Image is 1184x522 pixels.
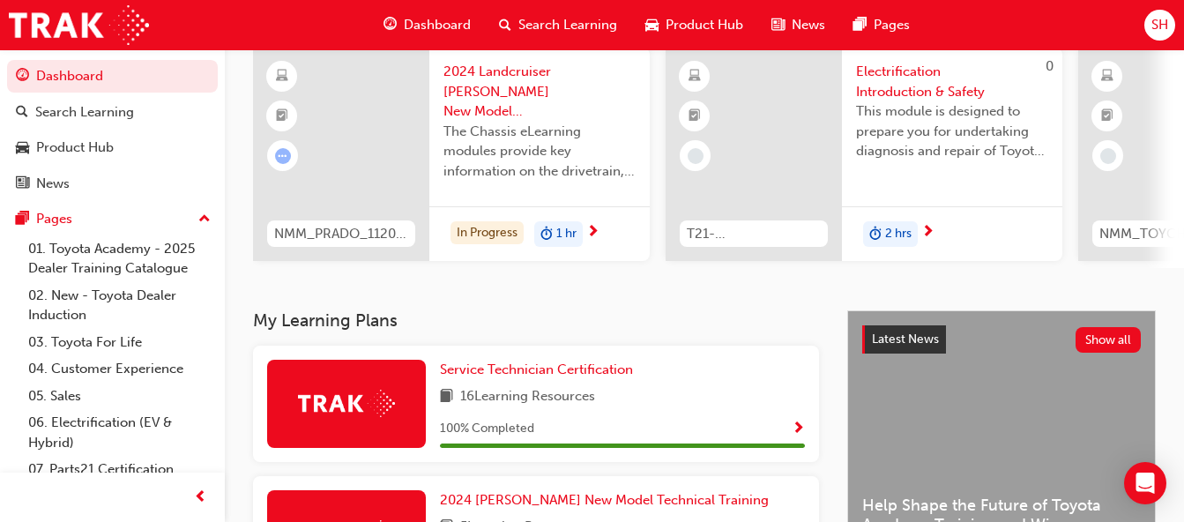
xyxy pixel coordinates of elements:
[556,224,577,244] span: 1 hr
[856,62,1048,101] span: Electrification Introduction & Safety
[21,409,218,456] a: 06. Electrification (EV & Hybrid)
[451,221,524,245] div: In Progress
[36,138,114,158] div: Product Hub
[21,329,218,356] a: 03. Toyota For Life
[276,65,288,88] span: learningResourceType_ELEARNING-icon
[7,168,218,200] a: News
[21,355,218,383] a: 04. Customer Experience
[7,56,218,203] button: DashboardSearch LearningProduct HubNews
[631,7,757,43] a: car-iconProduct Hub
[16,176,29,192] span: news-icon
[689,65,701,88] span: learningResourceType_ELEARNING-icon
[853,14,867,36] span: pages-icon
[35,102,134,123] div: Search Learning
[16,105,28,121] span: search-icon
[687,224,821,244] span: T21-FOD_HVIS_PREREQ
[869,223,882,246] span: duration-icon
[1144,10,1175,41] button: SH
[7,203,218,235] button: Pages
[276,105,288,128] span: booktick-icon
[16,140,29,156] span: car-icon
[485,7,631,43] a: search-iconSearch Learning
[689,105,701,128] span: booktick-icon
[856,101,1048,161] span: This module is designed to prepare you for undertaking diagnosis and repair of Toyota & Lexus Ele...
[21,235,218,282] a: 01. Toyota Academy - 2025 Dealer Training Catalogue
[499,14,511,36] span: search-icon
[757,7,839,43] a: news-iconNews
[666,48,1062,261] a: 0T21-FOD_HVIS_PREREQElectrification Introduction & SafetyThis module is designed to prepare you f...
[440,490,776,511] a: 2024 [PERSON_NAME] New Model Technical Training
[839,7,924,43] a: pages-iconPages
[21,456,218,483] a: 07. Parts21 Certification
[21,383,218,410] a: 05. Sales
[586,225,599,241] span: next-icon
[792,418,805,440] button: Show Progress
[16,69,29,85] span: guage-icon
[872,332,939,347] span: Latest News
[792,15,825,35] span: News
[1046,58,1054,74] span: 0
[404,15,471,35] span: Dashboard
[792,421,805,437] span: Show Progress
[440,360,640,380] a: Service Technician Certification
[440,362,633,377] span: Service Technician Certification
[7,96,218,129] a: Search Learning
[1100,148,1116,164] span: learningRecordVerb_NONE-icon
[645,14,659,36] span: car-icon
[1076,327,1142,353] button: Show all
[885,224,912,244] span: 2 hrs
[298,390,395,417] img: Trak
[7,60,218,93] a: Dashboard
[440,419,534,439] span: 100 % Completed
[443,62,636,122] span: 2024 Landcruiser [PERSON_NAME] New Model Mechanisms - Chassis 2
[688,148,704,164] span: learningRecordVerb_NONE-icon
[9,5,149,45] img: Trak
[460,386,595,408] span: 16 Learning Resources
[369,7,485,43] a: guage-iconDashboard
[16,212,29,227] span: pages-icon
[440,386,453,408] span: book-icon
[874,15,910,35] span: Pages
[440,492,769,508] span: 2024 [PERSON_NAME] New Model Technical Training
[274,224,408,244] span: NMM_PRADO_112024_MODULE_2
[1151,15,1168,35] span: SH
[540,223,553,246] span: duration-icon
[383,14,397,36] span: guage-icon
[36,209,72,229] div: Pages
[21,282,218,329] a: 02. New - Toyota Dealer Induction
[36,174,70,194] div: News
[253,310,819,331] h3: My Learning Plans
[194,487,207,509] span: prev-icon
[1101,65,1113,88] span: learningResourceType_ELEARNING-icon
[253,48,650,261] a: NMM_PRADO_112024_MODULE_22024 Landcruiser [PERSON_NAME] New Model Mechanisms - Chassis 2The Chass...
[921,225,935,241] span: next-icon
[666,15,743,35] span: Product Hub
[518,15,617,35] span: Search Learning
[7,131,218,164] a: Product Hub
[1124,462,1166,504] div: Open Intercom Messenger
[862,325,1141,354] a: Latest NewsShow all
[771,14,785,36] span: news-icon
[443,122,636,182] span: The Chassis eLearning modules provide key information on the drivetrain, suspension, brake and st...
[1101,105,1113,128] span: booktick-icon
[198,208,211,231] span: up-icon
[275,148,291,164] span: learningRecordVerb_ATTEMPT-icon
